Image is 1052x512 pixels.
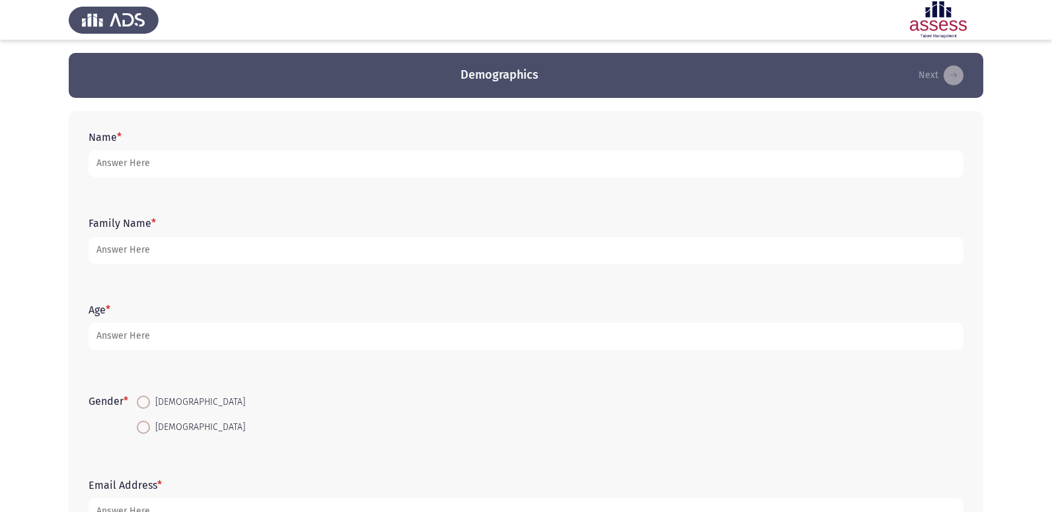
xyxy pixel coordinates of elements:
[461,67,539,83] h3: Demographics
[89,479,162,491] label: Email Address
[893,1,983,38] img: Assessment logo of Assessment En (Focus & 16PD)
[89,217,156,230] label: Family Name
[89,237,963,264] input: add answer text
[150,419,245,435] span: [DEMOGRAPHIC_DATA]
[915,65,967,86] button: load next page
[89,395,128,407] label: Gender
[89,304,110,316] label: Age
[89,150,963,177] input: add answer text
[89,323,963,350] input: add answer text
[89,131,122,144] label: Name
[69,1,159,38] img: Assess Talent Management logo
[150,394,245,410] span: [DEMOGRAPHIC_DATA]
